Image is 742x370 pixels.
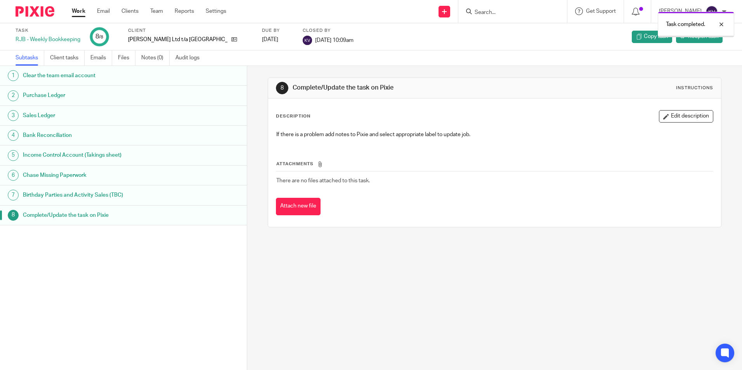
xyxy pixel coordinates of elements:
[659,110,713,123] button: Edit description
[276,178,370,183] span: There are no files attached to this task.
[8,150,19,161] div: 5
[8,70,19,81] div: 1
[276,162,314,166] span: Attachments
[16,28,80,34] label: Task
[16,6,54,17] img: Pixie
[276,131,713,138] p: If there is a problem add notes to Pixie and select appropriate label to update job.
[8,210,19,221] div: 8
[97,7,110,15] a: Email
[303,28,354,34] label: Closed by
[8,190,19,201] div: 7
[23,130,167,141] h1: Bank Reconciliation
[666,21,705,28] p: Task completed.
[8,110,19,121] div: 3
[95,32,103,41] div: 8
[150,7,163,15] a: Team
[175,7,194,15] a: Reports
[276,82,288,94] div: 8
[23,110,167,121] h1: Sales Ledger
[23,90,167,101] h1: Purchase Ledger
[8,130,19,141] div: 4
[23,70,167,81] h1: Clear the team email account
[8,170,19,181] div: 6
[16,50,44,66] a: Subtasks
[72,7,85,15] a: Work
[16,36,80,43] div: RJB - Weekly Bookkeeping
[706,5,718,18] img: svg%3E
[262,28,293,34] label: Due by
[50,50,85,66] a: Client tasks
[90,50,112,66] a: Emails
[676,85,713,91] div: Instructions
[206,7,226,15] a: Settings
[23,209,167,221] h1: Complete/Update the task on Pixie
[128,36,227,43] p: [PERSON_NAME] Ltd t/a [GEOGRAPHIC_DATA]
[276,198,321,215] button: Attach new file
[118,50,135,66] a: Files
[315,37,354,43] span: [DATE] 10:09am
[293,84,511,92] h1: Complete/Update the task on Pixie
[128,28,252,34] label: Client
[303,36,312,45] img: svg%3E
[23,189,167,201] h1: Birthday Parties and Activity Sales (TBC)
[8,90,19,101] div: 2
[121,7,139,15] a: Clients
[262,36,293,43] div: [DATE]
[23,149,167,161] h1: Income Control Account (Takings sheet)
[99,35,103,39] small: /8
[23,169,167,181] h1: Chase Missing Paperwork
[175,50,205,66] a: Audit logs
[141,50,170,66] a: Notes (0)
[276,113,310,119] p: Description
